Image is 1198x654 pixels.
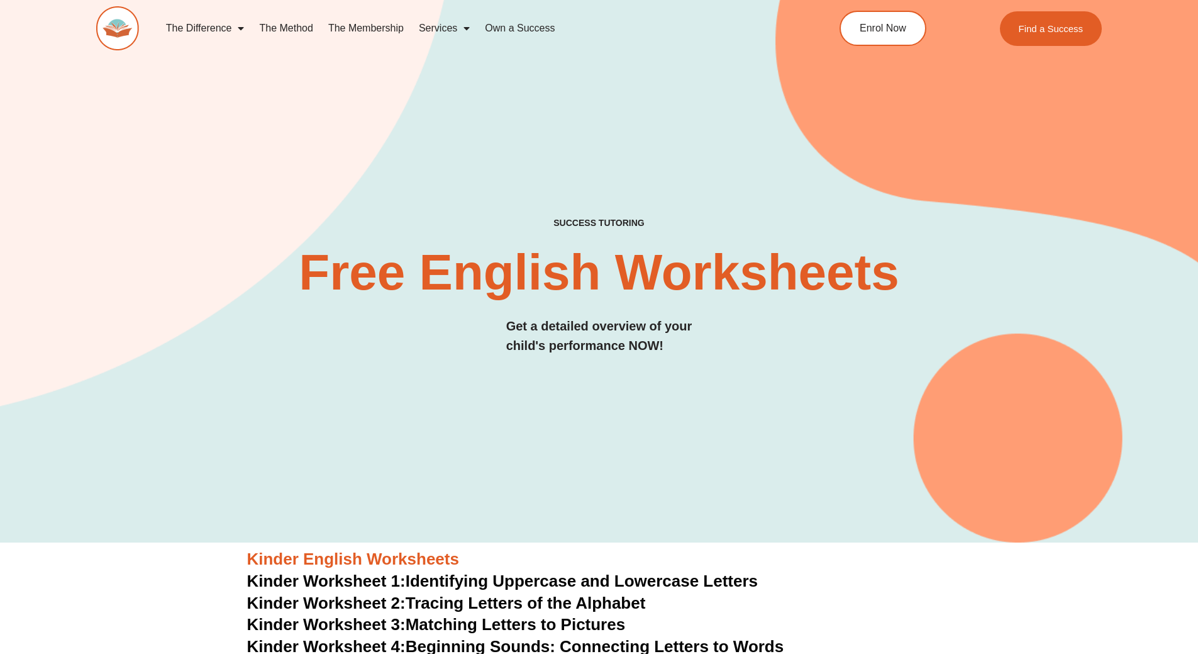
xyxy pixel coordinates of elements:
h3: Get a detailed overview of your child's performance NOW! [506,317,692,356]
a: Services [411,14,477,43]
span: Find a Success [1019,24,1084,33]
nav: Menu [158,14,782,43]
a: Kinder Worksheet 1:Identifying Uppercase and Lowercase Letters [247,572,758,590]
a: The Difference [158,14,252,43]
span: Kinder Worksheet 3: [247,615,406,634]
h4: SUCCESS TUTORING​ [450,218,748,228]
h3: Kinder English Worksheets [247,549,951,570]
a: Enrol Now [840,11,926,46]
span: Kinder Worksheet 1: [247,572,406,590]
a: Find a Success [1000,11,1102,46]
span: Kinder Worksheet 2: [247,594,406,612]
span: Enrol Now [860,23,906,33]
a: Own a Success [477,14,562,43]
a: The Membership [321,14,411,43]
a: The Method [252,14,320,43]
h2: Free English Worksheets​ [267,247,931,298]
a: Kinder Worksheet 2:Tracing Letters of the Alphabet [247,594,646,612]
a: Kinder Worksheet 3:Matching Letters to Pictures [247,615,626,634]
